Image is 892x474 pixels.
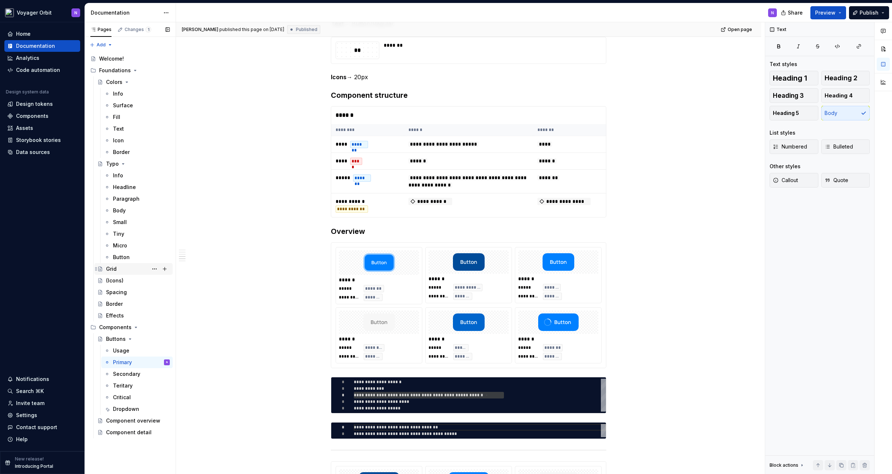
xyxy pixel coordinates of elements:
[113,125,124,132] div: Text
[821,139,870,154] button: Bulleted
[113,254,130,261] div: Button
[94,275,173,286] a: (Icons)
[16,66,60,74] div: Code automation
[106,417,160,424] div: Component overview
[219,27,284,32] div: published this page on [DATE]
[770,71,818,85] button: Heading 1
[94,76,173,88] a: Colors
[106,277,124,284] div: (Icons)
[166,359,168,366] div: N
[821,71,870,85] button: Heading 2
[4,40,80,52] a: Documentation
[4,52,80,64] a: Analytics
[101,205,173,216] a: Body
[101,111,173,123] a: Fill
[16,124,33,132] div: Assets
[113,394,131,401] div: Critical
[815,9,836,16] span: Preview
[773,143,807,150] span: Numbered
[101,240,173,251] a: Micro
[113,219,127,226] div: Small
[101,392,173,403] a: Critical
[4,385,80,397] button: Search ⌘K
[94,310,173,321] a: Effects
[16,436,28,443] div: Help
[4,134,80,146] a: Storybook stories
[101,368,173,380] a: Secondary
[94,298,173,310] a: Border
[106,160,119,167] div: Typo
[94,263,173,275] a: Grid
[113,184,136,191] div: Headline
[771,10,774,16] div: N
[4,28,80,40] a: Home
[773,177,798,184] span: Callout
[4,98,80,110] a: Design tokens
[4,146,80,158] a: Data sources
[101,216,173,228] a: Small
[101,357,173,368] a: PrimaryN
[94,286,173,298] a: Spacing
[113,149,130,156] div: Border
[145,27,151,32] span: 1
[16,112,48,120] div: Components
[91,9,160,16] div: Documentation
[16,412,37,419] div: Settings
[773,74,807,82] span: Heading 1
[770,61,797,68] div: Text styles
[728,27,752,32] span: Open page
[113,195,140,203] div: Paragraph
[6,89,49,95] div: Design system data
[16,149,50,156] div: Data sources
[773,92,804,99] span: Heading 3
[106,78,122,86] div: Colors
[4,122,80,134] a: Assets
[4,373,80,385] button: Notifications
[113,347,129,354] div: Usage
[106,265,117,273] div: Grid
[99,55,124,62] div: Welcome!
[331,73,606,81] p: → 20px
[87,53,173,438] div: Page tree
[719,24,755,35] a: Open page
[825,92,853,99] span: Heading 4
[825,74,857,82] span: Heading 2
[825,143,853,150] span: Bulleted
[113,172,123,179] div: Info
[94,415,173,427] a: Component overview
[849,6,889,19] button: Publish
[106,289,127,296] div: Spacing
[113,382,133,389] div: Teritary
[113,90,123,97] div: Info
[821,88,870,103] button: Heading 4
[101,403,173,415] a: Dropdown
[94,427,173,438] a: Component detail
[113,405,139,413] div: Dropdown
[106,429,152,436] div: Component detail
[16,54,39,62] div: Analytics
[94,158,173,170] a: Typo
[860,9,879,16] span: Publish
[16,400,44,407] div: Invite team
[4,110,80,122] a: Components
[16,100,53,108] div: Design tokens
[4,433,80,445] button: Help
[4,421,80,433] button: Contact support
[106,312,124,319] div: Effects
[113,370,140,378] div: Secondary
[810,6,846,19] button: Preview
[16,424,57,431] div: Contact support
[101,193,173,205] a: Paragraph
[113,242,127,249] div: Micro
[113,207,126,214] div: Body
[15,456,44,462] p: New release!
[1,5,83,20] button: Voyager OrbitN
[113,137,124,144] div: Icon
[101,123,173,135] a: Text
[4,409,80,421] a: Settings
[770,460,805,470] div: Block actions
[87,53,173,65] a: Welcome!
[101,170,173,181] a: Info
[5,8,14,17] img: e5527c48-e7d1-4d25-8110-9641689f5e10.png
[101,135,173,146] a: Icon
